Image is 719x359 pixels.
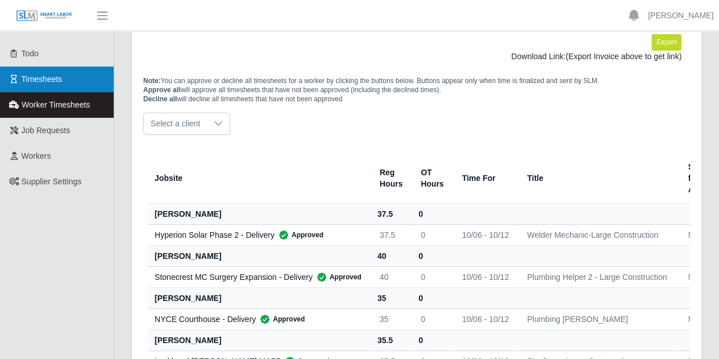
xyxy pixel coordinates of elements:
[371,224,412,245] td: 37.5
[453,308,518,329] td: 10/06 - 10/12
[143,95,177,103] span: Decline all
[412,153,452,204] th: OT Hours
[148,245,371,266] th: [PERSON_NAME]
[518,224,679,245] td: Welder Mechanic-Large Construction
[371,245,412,266] th: 40
[518,308,679,329] td: Plumbing [PERSON_NAME]
[144,113,207,134] span: Select a client
[16,10,73,22] img: SLM Logo
[566,52,681,61] span: (Export Invoice above to get link)
[651,34,681,50] button: Export
[275,229,323,241] span: Approved
[679,224,718,245] td: No
[256,313,305,325] span: Approved
[143,86,180,94] span: Approve all
[313,271,361,283] span: Approved
[412,266,452,287] td: 0
[371,287,412,308] th: 35
[679,308,718,329] td: No
[148,287,371,308] th: [PERSON_NAME]
[518,153,679,204] th: Title
[155,229,361,241] div: Hyperion Solar Phase 2 - Delivery
[371,308,412,329] td: 35
[453,224,518,245] td: 10/06 - 10/12
[412,308,452,329] td: 0
[453,153,518,204] th: Time For
[143,76,690,104] p: You can approve or decline all timesheets for a worker by clicking the buttons below. Buttons app...
[152,51,681,63] div: Download Link:
[371,329,412,350] th: 35.5
[22,126,70,135] span: Job Requests
[412,287,452,308] th: 0
[412,329,452,350] th: 0
[371,266,412,287] td: 40
[648,10,713,22] a: [PERSON_NAME]
[148,153,371,204] th: Jobsite
[155,271,361,283] div: Stonecrest MC Surgery Expansion - Delivery
[143,77,161,85] span: Note:
[371,203,412,224] th: 37.5
[22,49,39,58] span: Todo
[148,203,371,224] th: [PERSON_NAME]
[453,266,518,287] td: 10/06 - 10/12
[412,245,452,266] th: 0
[412,203,452,224] th: 0
[148,329,371,350] th: [PERSON_NAME]
[679,266,718,287] td: No
[155,313,361,325] div: NYCE Courthouse - Delivery
[412,224,452,245] td: 0
[22,75,63,84] span: Timesheets
[22,100,90,109] span: Worker Timesheets
[22,177,82,186] span: Supplier Settings
[371,153,412,204] th: Reg Hours
[679,153,718,204] th: Sent for Appr.
[518,266,679,287] td: Plumbing Helper 2 - Large Construction
[22,151,51,160] span: Workers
